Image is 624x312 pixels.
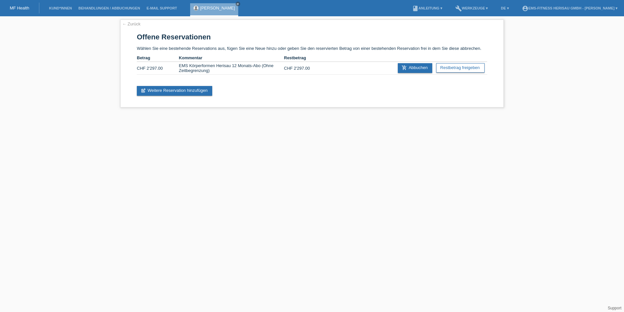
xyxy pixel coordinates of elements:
i: post_add [141,88,146,93]
i: account_circle [522,5,528,12]
i: book [412,5,419,12]
th: Betrag [137,54,179,62]
a: Behandlungen / Abbuchungen [75,6,143,10]
a: Restbetrag freigeben [436,63,485,73]
a: DE ▾ [498,6,512,10]
td: CHF 2'297.00 [137,62,179,75]
i: build [455,5,462,12]
a: E-Mail Support [143,6,180,10]
i: add_shopping_cart [402,65,407,70]
a: account_circleEMS-Fitness Herisau GmbH - [PERSON_NAME] ▾ [519,6,621,10]
a: buildWerkzeuge ▾ [452,6,491,10]
th: Restbetrag [284,54,326,62]
a: Support [608,306,621,310]
a: bookAnleitung ▾ [409,6,446,10]
div: Wählen Sie eine bestehende Reservations aus, fügen Sie eine Neue hinzu oder geben Sie den reservi... [120,20,504,107]
a: [PERSON_NAME] [200,6,235,10]
td: CHF 2'297.00 [284,62,326,75]
a: MF Health [10,6,29,10]
td: EMS Körperformen Herisau 12 Monats-Abo (Ohne Zeitbegrenzung) [179,62,284,75]
a: post_addWeitere Reservation hinzufügen [137,86,212,96]
h1: Offene Reservationen [137,33,487,41]
th: Kommentar [179,54,284,62]
a: ← Zurück [122,21,140,26]
a: close [236,2,240,6]
a: add_shopping_cartAbbuchen [398,63,432,73]
a: Kund*innen [46,6,75,10]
